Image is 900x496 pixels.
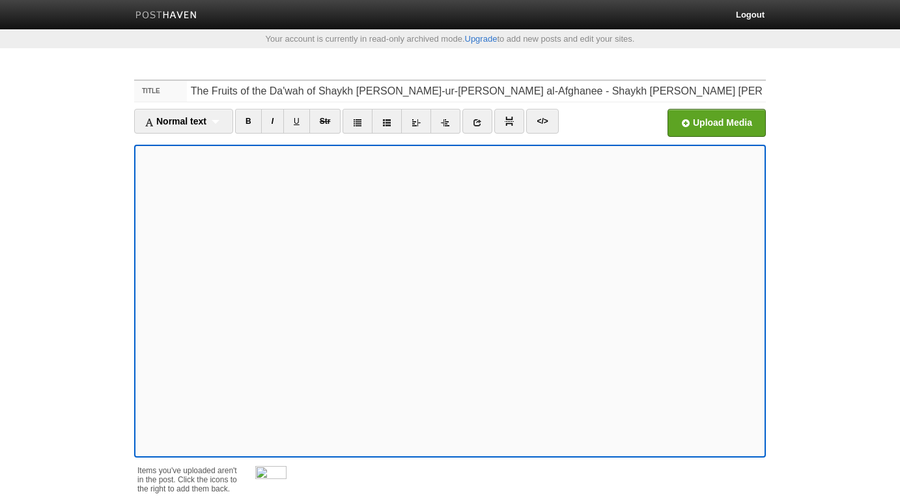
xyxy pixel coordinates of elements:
span: Normal text [145,116,206,126]
a: B [235,109,262,134]
label: Title [134,81,187,102]
img: pagebreak-icon.png [505,117,514,126]
a: I [261,109,284,134]
a: </> [526,109,558,134]
a: Str [309,109,341,134]
div: Your account is currently in read-only archived mode. to add new posts and edit your sites. [124,35,776,43]
a: Upgrade [465,34,498,44]
del: Str [320,117,331,126]
img: Posthaven-bar [135,11,197,21]
a: U [283,109,310,134]
div: Items you've uploaded aren't in the post. Click the icons to the right to add them back. [137,460,242,493]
